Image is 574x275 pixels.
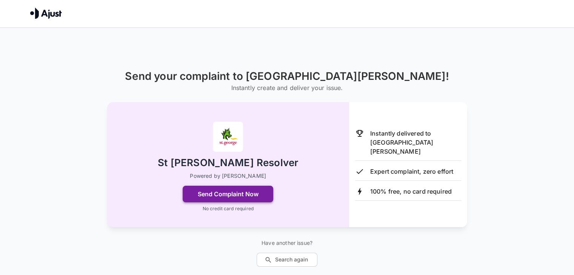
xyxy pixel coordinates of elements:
p: Instantly delivered to [GEOGRAPHIC_DATA][PERSON_NAME] [370,129,461,156]
h6: Instantly create and deliver your issue. [125,82,449,93]
p: 100% free, no card required [370,187,452,196]
h1: Send your complaint to [GEOGRAPHIC_DATA][PERSON_NAME]! [125,70,449,82]
p: Have another issue? [257,239,317,247]
button: Send Complaint Now [183,186,273,202]
p: Powered by [PERSON_NAME] [190,172,266,180]
img: St George [213,122,243,152]
h2: St [PERSON_NAME] Resolver [158,156,298,170]
p: Expert complaint, zero effort [370,167,453,176]
p: No credit card required [202,205,253,212]
button: Search again [257,253,317,267]
img: Ajust [30,8,62,19]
